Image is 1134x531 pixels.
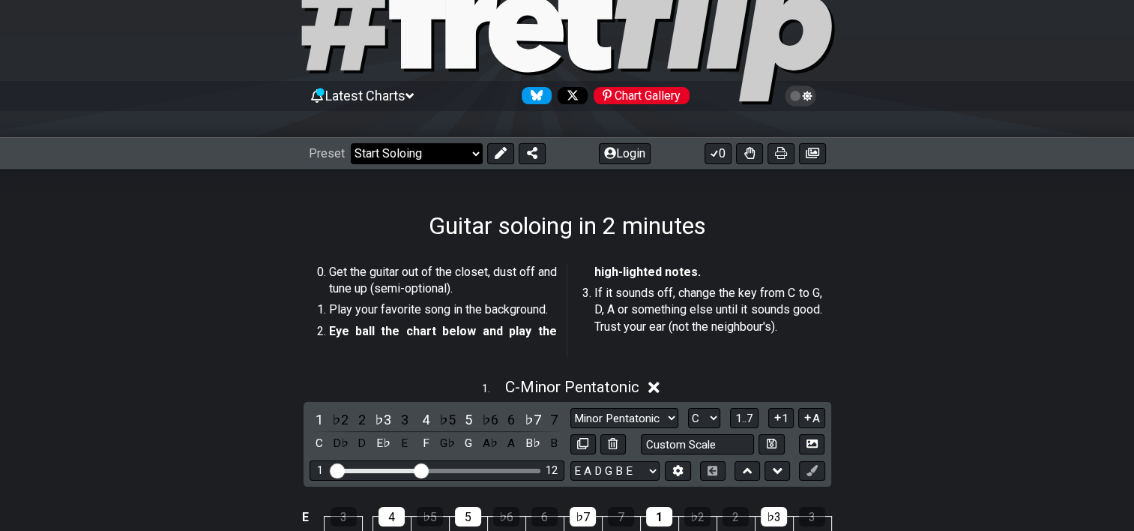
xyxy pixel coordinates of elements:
div: toggle pitch class [416,433,435,454]
select: Preset [351,143,483,164]
button: A [798,408,824,428]
a: #fretflip at Pinterest [588,87,690,104]
li: Get the guitar out of the closet, dust off and tune up (semi-optional). [329,264,557,302]
span: Toggle light / dark theme [792,89,809,103]
h1: Guitar soloing in 2 minutes [429,211,706,240]
div: 6 [531,507,558,526]
div: 1 [317,464,323,477]
div: toggle pitch class [373,433,393,454]
div: toggle pitch class [395,433,414,454]
div: 5 [455,507,481,526]
button: 0 [705,143,732,164]
button: Toggle Dexterity for all fretkits [736,143,763,164]
div: toggle scale degree [459,409,478,430]
div: toggle scale degree [331,409,350,430]
div: toggle scale degree [416,409,435,430]
button: Move down [764,461,790,481]
div: ♭5 [417,507,443,526]
div: toggle pitch class [310,433,329,454]
span: 1 . [482,381,504,397]
div: 3 [331,507,357,526]
span: 1..7 [735,412,753,425]
div: ♭6 [493,507,519,526]
button: Move up [735,461,760,481]
div: toggle pitch class [438,433,457,454]
div: 4 [378,507,405,526]
div: toggle scale degree [480,409,500,430]
div: toggle pitch class [544,433,564,454]
a: Follow #fretflip at Bluesky [516,87,552,104]
button: Login [599,143,651,164]
div: toggle pitch class [352,433,372,454]
div: toggle scale degree [438,409,457,430]
div: ♭3 [761,507,787,526]
span: Latest Charts [325,88,405,103]
select: Scale [570,408,678,428]
div: 7 [608,507,634,526]
button: 1..7 [730,408,758,428]
button: Copy [570,434,596,454]
span: C - Minor Pentatonic [504,378,639,396]
div: toggle scale degree [373,409,393,430]
div: ♭7 [570,507,596,526]
button: Create Image [799,434,824,454]
div: toggle scale degree [501,409,521,430]
div: toggle scale degree [310,409,329,430]
td: E [296,504,314,530]
button: Toggle horizontal chord view [700,461,726,481]
button: Edit Tuning [665,461,690,481]
button: Print [767,143,794,164]
div: Visible fret range [310,460,564,481]
div: toggle pitch class [501,433,521,454]
button: Share Preset [519,143,546,164]
button: Delete [600,434,626,454]
div: toggle scale degree [352,409,372,430]
div: toggle scale degree [523,409,543,430]
button: Create image [799,143,826,164]
div: 3 [799,507,825,526]
div: 2 [723,507,749,526]
div: toggle scale degree [544,409,564,430]
div: toggle pitch class [523,433,543,454]
div: toggle scale degree [395,409,414,430]
button: First click edit preset to enable marker editing [799,461,824,481]
div: 12 [546,464,558,477]
div: toggle pitch class [331,433,350,454]
strong: Eye ball the chart below and play the high-lighted notes. [329,265,701,338]
button: 1 [768,408,794,428]
button: Edit Preset [487,143,514,164]
div: 1 [646,507,672,526]
div: toggle pitch class [480,433,500,454]
li: Play your favorite song in the background. [329,301,557,322]
div: ♭2 [684,507,711,526]
span: Preset [309,146,345,160]
li: If it sounds off, change the key from C to G, D, A or something else until it sounds good. Trust ... [594,285,822,340]
a: Follow #fretflip at X [552,87,588,104]
div: toggle pitch class [459,433,478,454]
select: Tuning [570,461,660,481]
div: Chart Gallery [594,87,690,104]
select: Tonic/Root [688,408,720,428]
button: Store user defined scale [758,434,784,454]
